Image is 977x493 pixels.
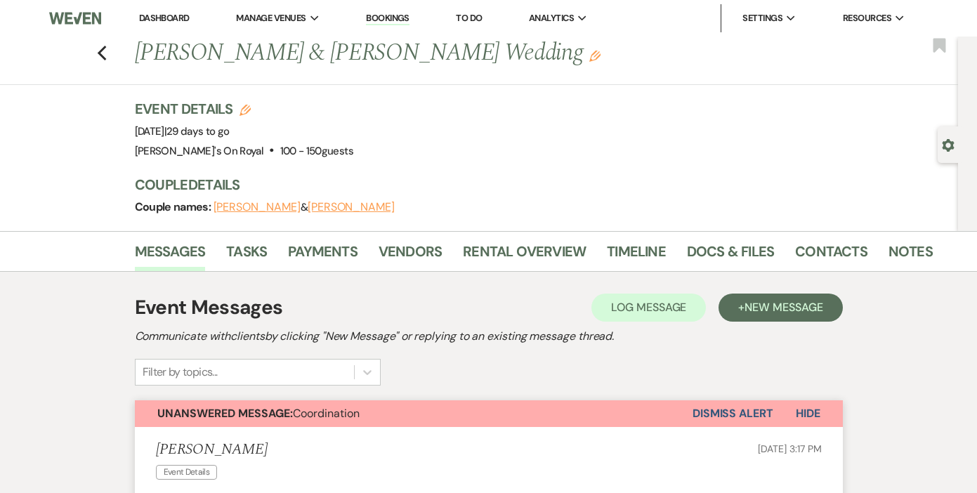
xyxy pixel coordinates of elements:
[226,240,267,271] a: Tasks
[135,37,764,70] h1: [PERSON_NAME] & [PERSON_NAME] Wedding
[139,12,190,24] a: Dashboard
[719,294,842,322] button: +New Message
[135,124,230,138] span: [DATE]
[143,364,218,381] div: Filter by topics...
[463,240,586,271] a: Rental Overview
[773,400,843,427] button: Hide
[157,406,360,421] span: Coordination
[135,293,283,322] h1: Event Messages
[214,202,301,213] button: [PERSON_NAME]
[166,124,230,138] span: 29 days to go
[214,200,395,214] span: &
[135,144,264,158] span: [PERSON_NAME]'s On Royal
[280,144,353,158] span: 100 - 150 guests
[742,11,782,25] span: Settings
[135,99,353,119] h3: Event Details
[693,400,773,427] button: Dismiss Alert
[135,240,206,271] a: Messages
[236,11,306,25] span: Manage Venues
[745,300,822,315] span: New Message
[308,202,395,213] button: [PERSON_NAME]
[591,294,706,322] button: Log Message
[135,175,922,195] h3: Couple Details
[156,465,218,480] span: Event Details
[687,240,774,271] a: Docs & Files
[529,11,574,25] span: Analytics
[942,138,955,151] button: Open lead details
[135,199,214,214] span: Couple names:
[135,328,843,345] h2: Communicate with clients by clicking "New Message" or replying to an existing message thread.
[796,406,820,421] span: Hide
[366,12,409,25] a: Bookings
[889,240,933,271] a: Notes
[843,11,891,25] span: Resources
[611,300,686,315] span: Log Message
[135,400,693,427] button: Unanswered Message:Coordination
[589,49,601,62] button: Edit
[49,4,102,33] img: Weven Logo
[288,240,358,271] a: Payments
[795,240,867,271] a: Contacts
[157,406,293,421] strong: Unanswered Message:
[379,240,442,271] a: Vendors
[607,240,666,271] a: Timeline
[156,441,268,459] h5: [PERSON_NAME]
[758,442,821,455] span: [DATE] 3:17 PM
[456,12,482,24] a: To Do
[164,124,230,138] span: |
